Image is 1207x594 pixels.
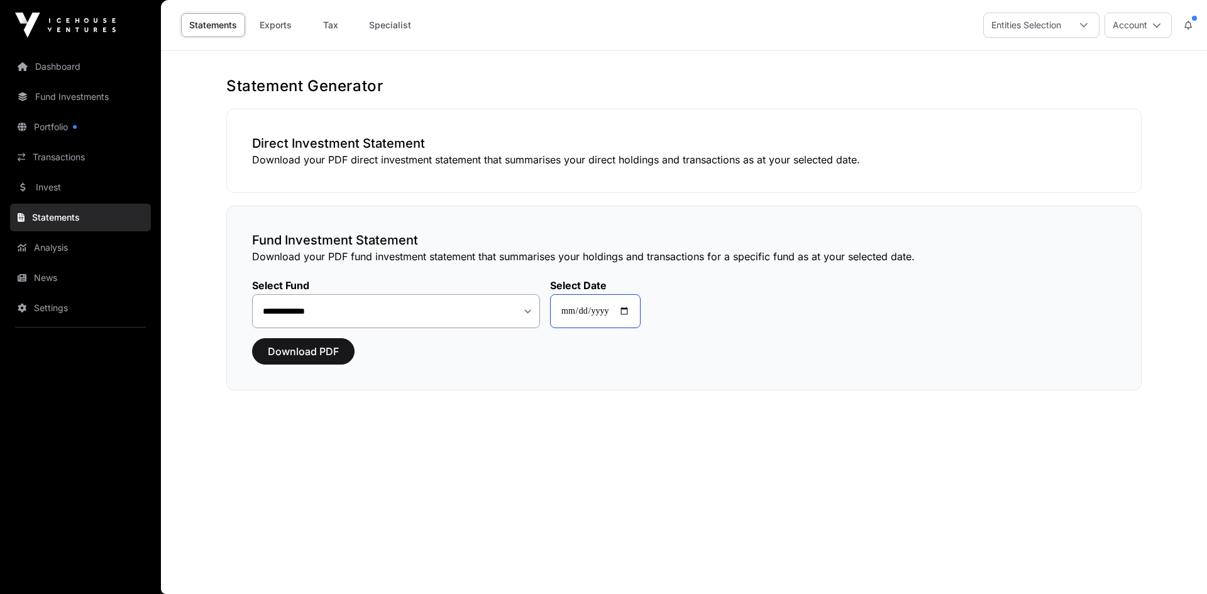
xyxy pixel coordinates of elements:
[10,83,151,111] a: Fund Investments
[252,338,355,365] button: Download PDF
[1105,13,1172,38] button: Account
[250,13,300,37] a: Exports
[10,53,151,80] a: Dashboard
[15,13,116,38] img: Icehouse Ventures Logo
[181,13,245,37] a: Statements
[10,143,151,171] a: Transactions
[226,76,1142,96] h1: Statement Generator
[252,279,540,292] label: Select Fund
[10,204,151,231] a: Statements
[306,13,356,37] a: Tax
[252,135,1116,152] h3: Direct Investment Statement
[252,351,355,363] a: Download PDF
[984,13,1069,37] div: Entities Selection
[268,344,339,359] span: Download PDF
[252,152,1116,167] p: Download your PDF direct investment statement that summarises your direct holdings and transactio...
[10,234,151,261] a: Analysis
[550,279,641,292] label: Select Date
[10,294,151,322] a: Settings
[10,173,151,201] a: Invest
[1144,534,1207,594] iframe: Chat Widget
[252,231,1116,249] h3: Fund Investment Statement
[10,113,151,141] a: Portfolio
[361,13,419,37] a: Specialist
[10,264,151,292] a: News
[252,249,1116,264] p: Download your PDF fund investment statement that summarises your holdings and transactions for a ...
